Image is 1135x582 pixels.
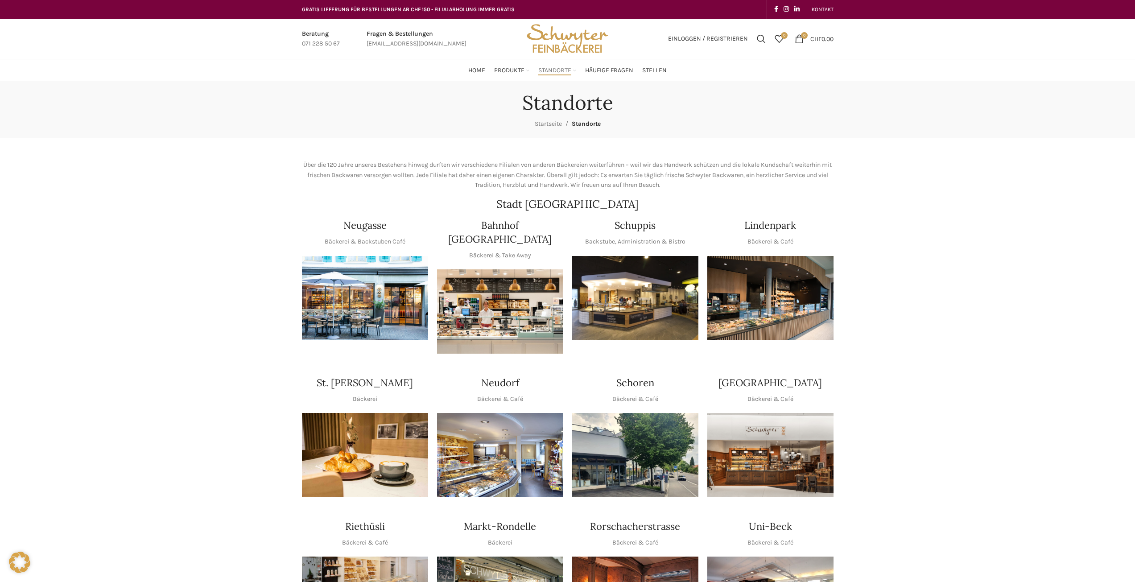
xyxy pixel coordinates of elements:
[302,6,515,12] span: GRATIS LIEFERUNG FÜR BESTELLUNGEN AB CHF 150 - FILIALABHOLUNG IMMER GRATIS
[572,256,698,340] div: 1 / 1
[790,30,838,48] a: 0 CHF0.00
[612,394,658,404] p: Bäckerei & Café
[668,36,748,42] span: Einloggen / Registrieren
[538,66,571,75] span: Standorte
[612,538,658,548] p: Bäckerei & Café
[437,269,563,354] div: 1 / 1
[616,376,654,390] h4: Schoren
[367,29,466,49] a: Infobox link
[302,413,428,497] div: 1 / 1
[664,30,752,48] a: Einloggen / Registrieren
[345,520,385,533] h4: Riethüsli
[752,30,770,48] a: Suchen
[572,413,698,497] img: 0842cc03-b884-43c1-a0c9-0889ef9087d6 copy
[302,256,428,340] div: 1 / 1
[302,199,834,210] h2: Stadt [GEOGRAPHIC_DATA]
[342,538,388,548] p: Bäckerei & Café
[468,66,485,75] span: Home
[437,413,563,497] img: Neudorf_1
[524,34,611,42] a: Site logo
[585,66,633,75] span: Häufige Fragen
[302,29,340,49] a: Infobox link
[325,237,405,247] p: Bäckerei & Backstuben Café
[468,62,485,79] a: Home
[707,256,834,340] img: 017-e1571925257345
[772,3,781,16] a: Facebook social link
[615,219,656,232] h4: Schuppis
[494,62,529,79] a: Produkte
[770,30,788,48] a: 0
[792,3,802,16] a: Linkedin social link
[572,120,601,128] span: Standorte
[524,19,611,59] img: Bäckerei Schwyter
[481,376,519,390] h4: Neudorf
[488,538,512,548] p: Bäckerei
[707,256,834,340] div: 1 / 1
[572,413,698,497] div: 1 / 1
[297,62,838,79] div: Main navigation
[353,394,377,404] p: Bäckerei
[437,413,563,497] div: 1 / 1
[522,91,613,115] h1: Standorte
[781,32,788,39] span: 0
[770,30,788,48] div: Meine Wunschliste
[810,35,821,42] span: CHF
[477,394,523,404] p: Bäckerei & Café
[747,394,793,404] p: Bäckerei & Café
[810,35,834,42] bdi: 0.00
[317,376,413,390] h4: St. [PERSON_NAME]
[535,120,562,128] a: Startseite
[572,256,698,340] img: 150130-Schwyter-013
[538,62,576,79] a: Standorte
[585,237,685,247] p: Backstube, Administration & Bistro
[807,0,838,18] div: Secondary navigation
[437,269,563,354] img: Bahnhof St. Gallen
[585,62,633,79] a: Häufige Fragen
[707,413,834,497] div: 1 / 1
[343,219,387,232] h4: Neugasse
[747,538,793,548] p: Bäckerei & Café
[747,237,793,247] p: Bäckerei & Café
[494,66,524,75] span: Produkte
[812,6,834,12] span: KONTAKT
[302,160,834,190] p: Über die 120 Jahre unseres Bestehens hinweg durften wir verschiedene Filialen von anderen Bäckere...
[302,256,428,340] img: Neugasse
[801,32,808,39] span: 0
[469,251,531,260] p: Bäckerei & Take Away
[812,0,834,18] a: KONTAKT
[744,219,796,232] h4: Lindenpark
[302,413,428,497] img: schwyter-23
[781,3,792,16] a: Instagram social link
[642,66,667,75] span: Stellen
[749,520,792,533] h4: Uni-Beck
[590,520,680,533] h4: Rorschacherstrasse
[437,219,563,246] h4: Bahnhof [GEOGRAPHIC_DATA]
[718,376,822,390] h4: [GEOGRAPHIC_DATA]
[707,413,834,497] img: Schwyter-1800x900
[642,62,667,79] a: Stellen
[464,520,536,533] h4: Markt-Rondelle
